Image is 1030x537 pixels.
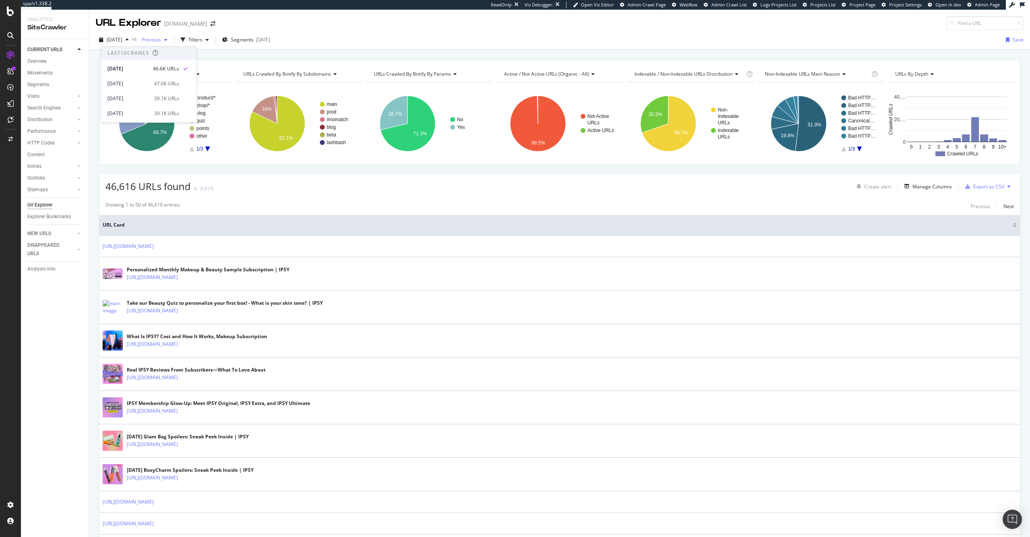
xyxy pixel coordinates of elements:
h4: Non-Indexable URLs Main Reason [763,68,870,81]
svg: A chart. [366,89,492,159]
text: 6 [964,144,967,150]
svg: A chart. [236,89,361,159]
div: Next [1003,203,1014,210]
div: Analytics [27,16,82,23]
div: Last 10 Crawls [107,50,149,56]
div: Save [1013,36,1024,43]
text: Indexable [718,128,739,133]
div: Filters [189,36,202,43]
a: [URL][DOMAIN_NAME] [103,242,154,250]
text: 30.3% [649,112,662,117]
text: Non- [718,107,728,113]
span: Active / Not Active URLs (organic - all) [504,70,589,77]
text: 2 [928,144,931,150]
text: 1/3 [196,146,203,152]
a: Content [27,151,83,159]
text: other [196,133,207,139]
button: Next [1003,201,1014,211]
text: 5 [956,144,958,150]
text: Crawled URLs [947,151,978,157]
span: URL Card [103,221,1011,229]
img: main image [103,431,123,451]
text: shop/* [196,103,210,108]
div: [DATE] BoxyCharm Spoilers: Sneak Peek Inside | IPSY [127,467,253,474]
div: 39.1K URLs [154,110,179,117]
div: Movements [27,69,53,77]
div: Overview [27,57,47,66]
text: Bad HTTP… [848,110,875,116]
a: Segments [27,81,83,89]
text: 71.3% [413,131,427,136]
h4: Active / Not Active URLs [503,68,616,81]
div: 47.0K URLs [154,80,179,87]
a: Inlinks [27,162,75,171]
a: Webflow [672,2,698,8]
div: IPSY Membership Glow-Up: Meet IPSY Original, IPSY Extra, and IPSY Ultimate [127,400,310,407]
text: 1/3 [848,146,855,152]
div: Previous [971,203,990,210]
a: [URL][DOMAIN_NAME] [127,440,178,448]
div: [DATE] [107,95,149,102]
span: URLs by Depth [895,70,928,77]
div: Inlinks [27,162,41,171]
a: Movements [27,69,83,77]
img: main image [103,464,123,484]
div: [DATE] Glam Bag Spoilers: Sneak Peek Inside | IPSY [127,433,249,440]
text: 0 [910,144,913,150]
svg: A chart. [105,89,231,159]
svg: A chart. [888,89,1013,159]
span: Webflow [680,2,698,8]
span: Segments [231,36,253,43]
text: 9 [992,144,995,150]
div: arrow-right-arrow-left [210,21,215,27]
div: Performance [27,127,56,136]
span: Indexable / Non-Indexable URLs distribution [634,70,733,77]
div: Outlinks [27,174,45,182]
svg: A chart. [757,89,883,159]
span: Previous [138,36,161,43]
a: Analysis Info [27,265,83,273]
text: blog [196,110,206,116]
text: 10+ [998,144,1006,150]
button: Previous [138,33,171,46]
div: [DATE] [107,110,149,117]
button: Export as CSV [962,180,1004,193]
a: NEW URLS [27,229,75,238]
text: 40,… [894,94,906,100]
text: main [327,101,337,107]
div: Viz Debugger: [525,2,554,8]
text: Bad HTTP… [848,95,875,101]
text: 19.8% [781,133,795,138]
div: HTTP Codes [27,139,55,147]
text: URLs [587,120,599,126]
text: Not Active [587,114,609,119]
div: Visits [27,92,39,101]
div: DISAPPEARED URLS [27,241,68,258]
div: Search Engines [27,104,61,112]
svg: A chart. [496,89,622,159]
img: main image [103,330,123,351]
span: 46,616 URLs found [105,180,191,193]
a: Visits [27,92,75,101]
a: Distribution [27,116,75,124]
text: 28.7% [388,111,402,117]
a: Admin Page [967,2,1000,8]
text: 3 [937,144,940,150]
text: 0 [903,139,906,145]
text: Indexable [718,114,739,119]
button: [DATE] [96,33,132,46]
text: 99.5% [531,140,545,146]
text: 20,… [894,117,906,122]
text: 4 [946,144,949,150]
div: Distribution [27,116,53,124]
a: DISAPPEARED URLS [27,241,75,258]
span: URLs Crawled By Botify By subdomains [243,70,331,77]
a: [URL][DOMAIN_NAME] [127,340,178,348]
a: [URL][DOMAIN_NAME] [127,407,178,415]
button: Create alert [853,180,891,193]
div: Create alert [864,183,891,190]
div: -0.91% [199,185,214,192]
img: main image [103,364,123,384]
